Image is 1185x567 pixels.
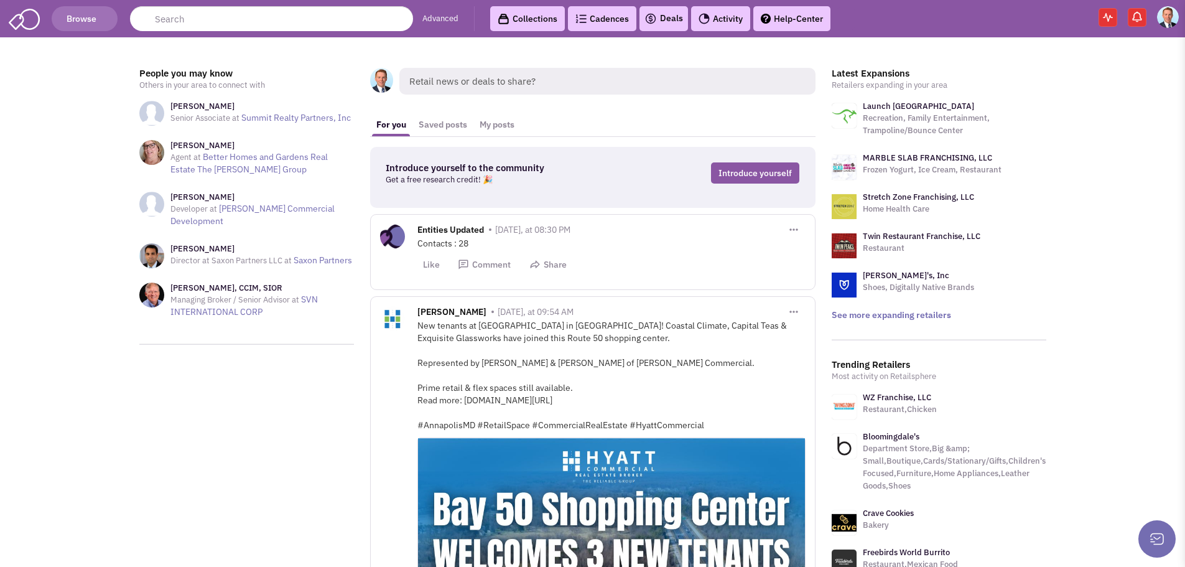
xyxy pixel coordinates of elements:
[386,174,621,186] p: Get a free research credit! 🎉
[863,281,974,294] p: Shoes, Digitally Native Brands
[832,309,951,321] a: See more expanding retailers
[832,510,857,535] img: www.cravecookies.com
[170,192,354,203] h3: [PERSON_NAME]
[170,294,318,317] a: SVN INTERNATIONAL CORP
[863,164,1001,176] p: Frozen Yogurt, Ice Cream, Restaurant
[170,255,292,266] span: Director at Saxon Partners LLC at
[241,112,351,123] a: Summit Realty Partners, Inc
[575,14,587,23] img: Cadences_logo.png
[417,259,446,271] button: Like
[170,152,201,162] span: Agent at
[170,113,239,123] span: Senior Associate at
[863,547,950,558] a: Freebirds World Burrito
[294,255,352,266] a: Saxon Partners
[498,13,509,25] img: icon-collection-lavender-black.svg
[832,68,1046,79] h3: Latest Expansions
[832,233,857,258] img: logo
[417,319,806,431] div: New tenants at [GEOGRAPHIC_DATA] in [GEOGRAPHIC_DATA]! Coastal Climate, Capital Teas & Exquisite ...
[498,306,574,317] span: [DATE], at 09:54 AM
[863,152,992,163] a: MARBLE SLAB FRANCHISING, LLC
[417,306,486,321] span: [PERSON_NAME]
[464,259,517,271] button: Comment
[644,11,683,26] a: Deals
[386,162,621,174] h3: Introduce yourself to the community
[417,237,806,250] div: Contacts : 28
[52,6,118,31] button: Browse
[429,259,446,270] span: Like
[863,231,980,241] a: Twin Restaurant Franchise, LLC
[1157,6,1179,28] img: Bryan Wright
[863,112,1046,137] p: Recreation, Family Entertainment, Trampoline/Bounce Center
[863,443,1046,492] p: Department Store,Big &amp; Small,Boutique,Cards/Stationary/Gifts,Children's Focused,Furniture,Hom...
[536,259,573,271] button: Share
[399,68,816,95] span: Retail news or deals to share?
[170,140,354,151] h3: [PERSON_NAME]
[863,519,914,532] p: Bakery
[139,192,164,217] img: NoImageAvailable1.jpg
[832,370,1046,383] p: Most activity on Retailsphere
[139,79,354,91] p: Others in your area to connect with
[422,13,458,25] a: Advanced
[863,392,931,403] a: WZ Franchise, LLC
[370,113,412,136] a: For you
[863,508,914,518] a: Crave Cookies
[568,6,636,31] a: Cadences
[863,403,937,416] p: Restaurant,Chicken
[832,273,857,298] img: logo
[832,194,857,219] img: logo
[412,113,473,136] a: Saved posts
[170,151,328,175] a: Better Homes and Gardens Real Estate The [PERSON_NAME] Group
[832,359,1046,370] h3: Trending Retailers
[711,162,799,184] a: Introduce yourself
[139,68,354,79] h3: People you may know
[490,6,565,31] a: Collections
[691,6,750,31] a: Activity
[863,101,974,111] a: Launch [GEOGRAPHIC_DATA]
[9,6,40,30] img: SmartAdmin
[832,79,1046,91] p: Retailers expanding in your area
[170,204,217,214] span: Developer at
[863,203,974,215] p: Home Health Care
[170,243,352,255] h3: [PERSON_NAME]
[170,294,299,305] span: Managing Broker / Senior Advisor at
[65,13,105,24] span: Browse
[139,101,164,126] img: NoImageAvailable1.jpg
[832,103,857,128] img: logo
[699,13,710,24] img: Activity.png
[753,6,830,31] a: Help-Center
[863,431,919,442] a: Bloomingdale's
[832,155,857,180] img: logo
[761,14,771,24] img: help.png
[417,224,484,238] span: Entities Updated
[170,203,335,227] a: [PERSON_NAME] Commercial Development
[832,395,857,419] img: www.wingzone.com
[863,192,974,202] a: Stretch Zone Franchising, LLC
[863,270,949,281] a: [PERSON_NAME]'s, Inc
[130,6,413,31] input: Search
[863,242,980,255] p: Restaurant
[170,101,351,112] h3: [PERSON_NAME]
[644,11,657,26] img: icon-deals.svg
[170,283,354,294] h3: [PERSON_NAME], CCIM, SIOR
[473,113,521,136] a: My posts
[495,224,570,235] span: [DATE], at 08:30 PM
